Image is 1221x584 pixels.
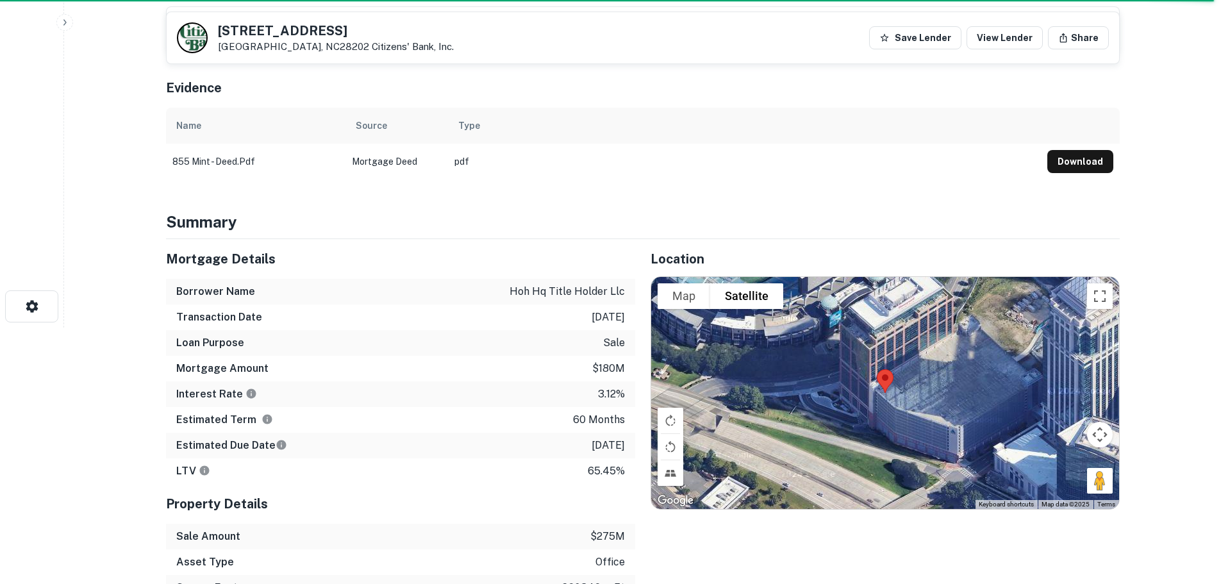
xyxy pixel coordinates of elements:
h6: Sale Amount [176,529,240,544]
p: 65.45% [588,463,625,479]
td: Mortgage Deed [345,144,448,179]
a: Terms (opens in new tab) [1097,501,1115,508]
a: View Lender [967,26,1043,49]
a: Open this area in Google Maps (opens a new window) [654,492,697,509]
svg: LTVs displayed on the website are for informational purposes only and may be reported incorrectly... [199,465,210,476]
p: office [595,555,625,570]
td: 855 mint - deed.pdf [166,144,345,179]
h4: Summary [166,210,1120,233]
button: Rotate map counterclockwise [658,434,683,460]
p: [DATE] [592,310,625,325]
p: 3.12% [598,387,625,402]
h5: Evidence [166,78,222,97]
button: Show street map [658,283,710,309]
div: Source [356,118,387,133]
button: Toggle fullscreen view [1087,283,1113,309]
td: pdf [448,144,1041,179]
button: Map camera controls [1087,422,1113,447]
h6: Asset Type [176,555,234,570]
p: sale [603,335,625,351]
svg: Term is based on a standard schedule for this type of loan. [262,413,273,425]
h6: Estimated Term [176,412,273,428]
svg: Estimate is based on a standard schedule for this type of loan. [276,439,287,451]
h6: Borrower Name [176,284,255,299]
div: Type [458,118,480,133]
button: Keyboard shortcuts [979,500,1034,509]
button: Drag Pegman onto the map to open Street View [1087,468,1113,494]
button: Save Lender [869,26,961,49]
h6: Loan Purpose [176,335,244,351]
h6: LTV [176,463,210,479]
p: hoh hq title holder llc [510,284,625,299]
a: Citizens' Bank, Inc. [372,41,454,52]
svg: The interest rates displayed on the website are for informational purposes only and may be report... [245,388,257,399]
h5: [STREET_ADDRESS] [218,24,454,37]
h5: Location [651,249,1120,269]
h6: Transaction Date [176,310,262,325]
button: Rotate map clockwise [658,408,683,433]
h6: Mortgage Amount [176,361,269,376]
span: Map data ©2025 [1042,501,1090,508]
p: $180m [592,361,625,376]
iframe: Chat Widget [1157,481,1221,543]
p: 60 months [573,412,625,428]
h5: Mortgage Details [166,249,635,269]
button: Show satellite imagery [710,283,783,309]
h5: Property Details [166,494,635,513]
h6: Estimated Due Date [176,438,287,453]
p: $275m [590,529,625,544]
th: Source [345,108,448,144]
th: Name [166,108,345,144]
div: Name [176,118,201,133]
button: Tilt map [658,460,683,486]
img: Google [654,492,697,509]
p: [GEOGRAPHIC_DATA], NC28202 [218,41,454,53]
button: Download [1047,150,1113,173]
button: Share [1048,26,1109,49]
th: Type [448,108,1041,144]
h6: Interest Rate [176,387,257,402]
div: scrollable content [166,108,1120,179]
p: [DATE] [592,438,625,453]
